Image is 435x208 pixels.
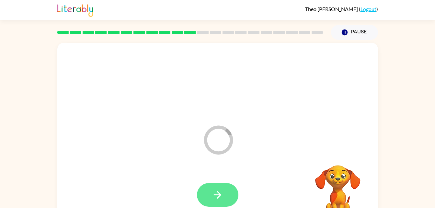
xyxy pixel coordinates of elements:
img: Literably [57,3,93,17]
span: Theo [PERSON_NAME] [305,6,359,12]
button: Pause [331,25,378,40]
a: Logout [361,6,376,12]
div: ( ) [305,6,378,12]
